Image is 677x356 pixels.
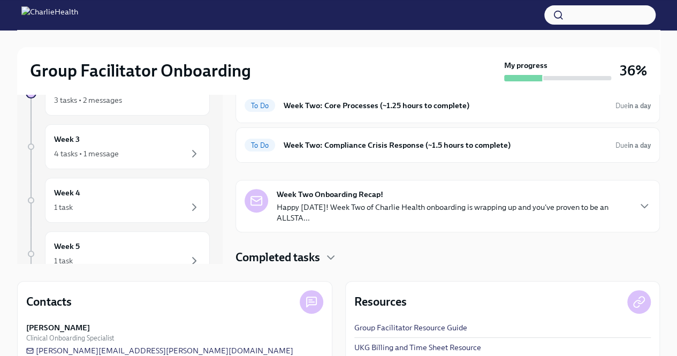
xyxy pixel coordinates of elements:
strong: in a day [628,102,651,110]
strong: [PERSON_NAME] [26,322,90,333]
div: 1 task [54,255,73,266]
div: Completed tasks [235,249,660,266]
img: CharlieHealth [21,6,78,24]
span: Due [615,102,651,110]
span: August 25th, 2025 09:00 [615,101,651,111]
div: 3 tasks • 2 messages [54,95,122,105]
h4: Completed tasks [235,249,320,266]
h4: Resources [354,294,407,310]
h6: Week 5 [54,240,80,252]
a: Week 51 task [26,231,210,276]
h6: Week Two: Compliance Crisis Response (~1.5 hours to complete) [284,139,607,151]
div: 4 tasks • 1 message [54,148,119,159]
span: To Do [245,141,275,149]
span: To Do [245,102,275,110]
a: Week 34 tasks • 1 message [26,124,210,169]
a: Group Facilitator Resource Guide [354,322,467,333]
h3: 36% [620,61,647,80]
strong: Week Two Onboarding Recap! [277,189,383,200]
span: August 25th, 2025 09:00 [615,140,651,150]
a: To DoWeek Two: Compliance Crisis Response (~1.5 hours to complete)Duein a day [245,137,651,154]
strong: in a day [628,141,651,149]
a: [PERSON_NAME][EMAIL_ADDRESS][PERSON_NAME][DOMAIN_NAME] [26,345,293,356]
span: Due [615,141,651,149]
span: Clinical Onboarding Specialist [26,333,114,343]
h6: Week 4 [54,187,80,199]
strong: My progress [504,60,547,71]
p: Happy [DATE]! Week Two of Charlie Health onboarding is wrapping up and you've proven to be an ALL... [277,202,629,223]
h4: Contacts [26,294,72,310]
a: To DoWeek Two: Core Processes (~1.25 hours to complete)Duein a day [245,97,651,114]
div: 1 task [54,202,73,213]
h6: Week Two: Core Processes (~1.25 hours to complete) [284,100,607,111]
h6: Week 3 [54,133,80,145]
a: UKG Billing and Time Sheet Resource [354,342,481,353]
h2: Group Facilitator Onboarding [30,60,251,81]
a: Week 41 task [26,178,210,223]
